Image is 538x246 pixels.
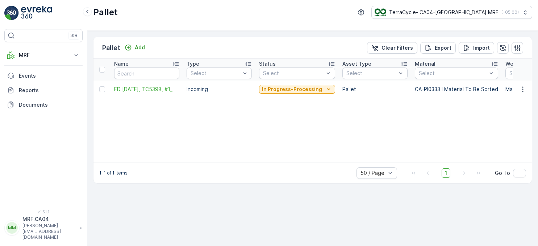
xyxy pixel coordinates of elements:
button: Add [122,43,148,52]
button: MRF [4,48,83,62]
button: Clear Filters [367,42,417,54]
p: Asset Type [342,60,371,67]
a: FD Sep 9 2025, TC5398, #1_ [114,86,179,93]
p: Pallet [342,86,408,93]
p: Pallet [93,7,118,18]
p: [PERSON_NAME][EMAIL_ADDRESS][DOMAIN_NAME] [22,223,76,240]
button: Import [459,42,494,54]
span: 1 [442,168,450,178]
p: 1-1 of 1 items [99,170,128,176]
p: ( -05:00 ) [501,9,519,15]
p: Pallet [102,43,120,53]
p: Documents [19,101,80,108]
p: Clear Filters [381,44,413,52]
p: Reports [19,87,80,94]
div: MM [6,222,18,234]
p: Events [19,72,80,79]
p: Select [191,70,241,77]
a: Reports [4,83,83,98]
input: Search [114,67,179,79]
p: Incoming [187,86,252,93]
p: Type [187,60,199,67]
p: In Progress-Processing [262,86,322,93]
p: Name [114,60,129,67]
a: Events [4,69,83,83]
p: ⌘B [70,33,78,38]
p: MRF [19,52,68,59]
p: Material [415,60,435,67]
button: Export [420,42,456,54]
p: Select [419,70,487,77]
p: Export [435,44,451,52]
p: MRF.CA04 [22,216,76,223]
div: Toggle Row Selected [99,86,105,92]
img: logo [4,6,19,20]
button: TerraCycle- CA04-[GEOGRAPHIC_DATA] MRF(-05:00) [371,6,532,19]
p: Add [135,44,145,51]
p: CA-PI0333 I Material To Be Sorted [415,86,498,93]
a: Documents [4,98,83,112]
button: MMMRF.CA04[PERSON_NAME][EMAIL_ADDRESS][DOMAIN_NAME] [4,216,83,240]
span: Go To [495,169,510,177]
button: In Progress-Processing [259,85,335,94]
span: v 1.51.1 [4,210,83,214]
p: Import [473,44,490,52]
p: Select [263,70,324,77]
img: logo_light-DOdMpM7g.png [21,6,52,20]
p: Select [346,70,396,77]
img: TC_8rdWMmT_gp9TRR3.png [375,8,386,16]
p: Status [259,60,276,67]
p: TerraCycle- CA04-[GEOGRAPHIC_DATA] MRF [389,9,499,16]
span: FD [DATE], TC5398, #1_ [114,86,179,93]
